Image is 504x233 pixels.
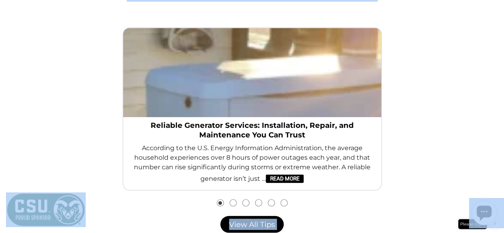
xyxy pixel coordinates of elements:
img: CSU Sponsor Badge [6,192,86,227]
a: Read More [266,174,303,183]
a: View All Tips [220,216,284,232]
div: slide 1 (centered) [93,21,412,197]
div: Open chat widget [3,3,27,27]
a: Reliable Generator Services: Installation, Repair, and Maintenance You Can Trust [129,121,375,140]
div: carousel [93,21,412,206]
span: According to the U.S. Energy Information Administration, the average household experiences over 8... [129,143,375,184]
